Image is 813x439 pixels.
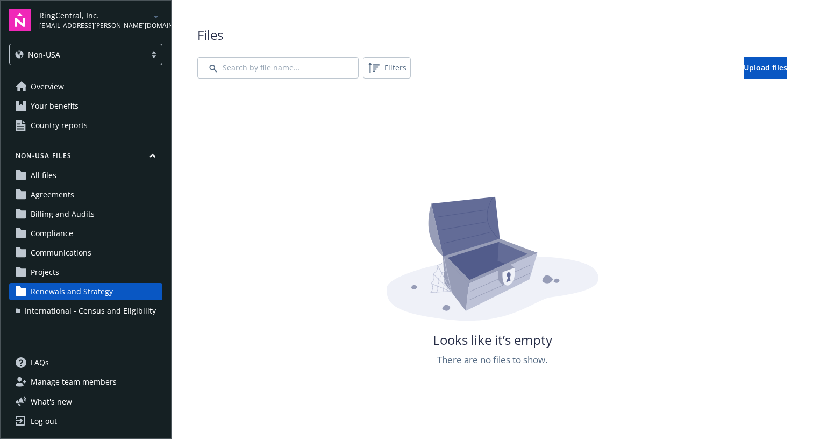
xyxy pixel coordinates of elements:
span: Compliance [31,225,73,242]
span: [EMAIL_ADDRESS][PERSON_NAME][DOMAIN_NAME] [39,21,149,31]
a: Country reports [9,117,162,134]
span: Renewals and Strategy [31,283,113,300]
span: Agreements [31,186,74,203]
a: Upload files [744,57,787,79]
span: Projects [31,264,59,281]
span: Non-USA [15,49,140,60]
a: Renewals and Strategy [9,283,162,300]
a: Your benefits [9,97,162,115]
img: navigator-logo.svg [9,9,31,31]
span: Country reports [31,117,88,134]
span: All files [31,167,56,184]
a: Communications [9,244,162,261]
button: Filters [363,57,411,79]
span: Non-USA [28,49,60,60]
a: Agreements [9,186,162,203]
a: Projects [9,264,162,281]
span: RingCentral, Inc. [39,10,149,21]
span: Filters [384,62,406,73]
button: RingCentral, Inc.[EMAIL_ADDRESS][PERSON_NAME][DOMAIN_NAME]arrowDropDown [39,9,162,31]
a: FAQs [9,354,162,371]
span: There are no files to show. [437,353,547,367]
a: Billing and Audits [9,206,162,223]
span: Overview [31,78,64,95]
a: International - Census and Eligibility [9,302,162,320]
span: Your benefits [31,97,79,115]
div: Log out [31,413,57,430]
span: Looks like it’s empty [433,331,552,349]
span: International - Census and Eligibility [25,302,156,320]
button: What's new [9,396,89,407]
span: Manage team members [31,373,117,391]
a: Manage team members [9,373,162,391]
span: Billing and Audits [31,206,95,223]
a: Overview [9,78,162,95]
span: Communications [31,244,91,261]
span: FAQs [31,354,49,371]
a: All files [9,167,162,184]
button: Non-USA Files [9,151,162,165]
a: Compliance [9,225,162,242]
span: Filters [365,59,409,76]
span: Files [197,26,787,44]
a: arrowDropDown [149,10,162,23]
span: What ' s new [31,396,72,407]
span: Upload files [744,62,787,73]
input: Search by file name... [197,57,359,79]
